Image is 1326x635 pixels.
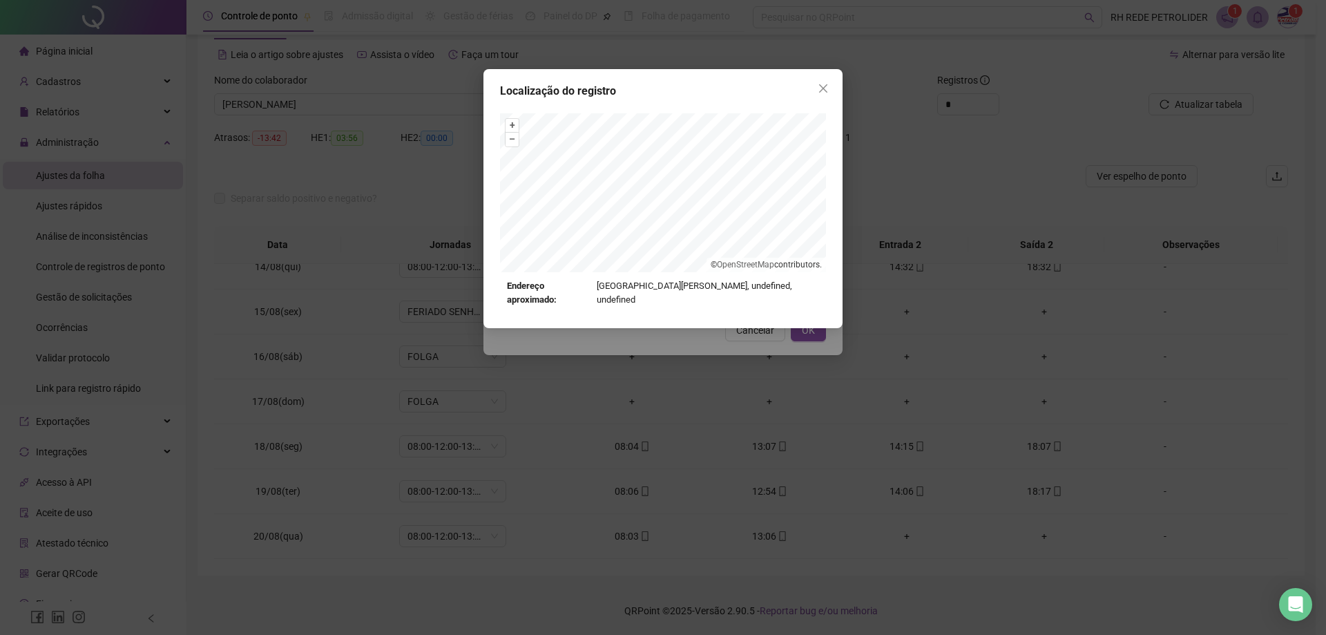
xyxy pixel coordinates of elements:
[711,260,822,269] li: © contributors.
[507,279,591,307] strong: Endereço aproximado:
[812,77,834,99] button: Close
[1279,588,1312,621] div: Open Intercom Messenger
[507,279,819,307] div: [GEOGRAPHIC_DATA][PERSON_NAME], undefined, undefined
[506,133,519,146] button: –
[818,83,829,94] span: close
[506,119,519,132] button: +
[500,83,826,99] div: Localização do registro
[717,260,774,269] a: OpenStreetMap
